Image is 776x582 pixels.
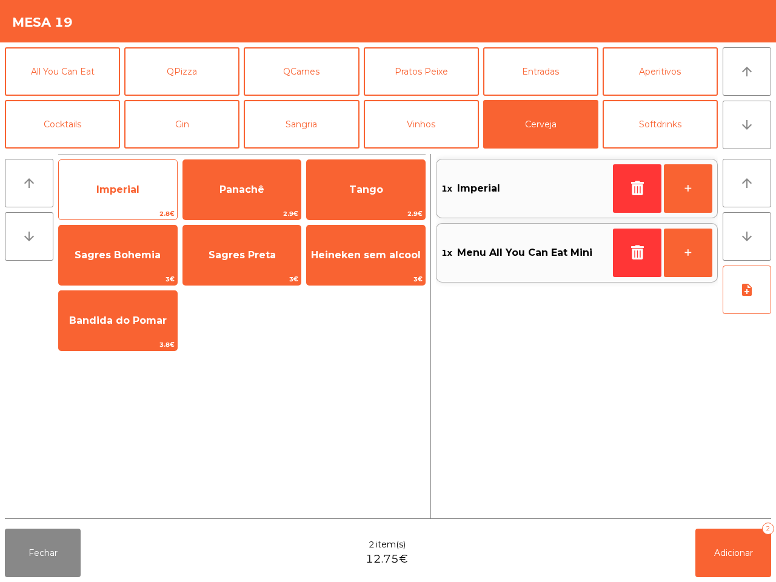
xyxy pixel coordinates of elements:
span: Bandida do Pomar [69,315,167,326]
button: Cerveja [483,100,598,149]
span: 2.9€ [183,208,301,219]
button: Vinhos [364,100,479,149]
button: Gin [124,100,239,149]
i: arrow_downward [22,229,36,244]
button: + [664,164,712,213]
button: arrow_upward [723,47,771,96]
span: Heineken sem alcool [311,249,421,261]
div: 2 [762,523,774,535]
span: 2.9€ [307,208,425,219]
button: Softdrinks [603,100,718,149]
i: arrow_downward [740,118,754,132]
button: Cocktails [5,100,120,149]
button: + [664,229,712,277]
i: arrow_upward [22,176,36,190]
button: arrow_downward [723,101,771,149]
span: 2 [369,538,375,551]
button: Pratos Peixe [364,47,479,96]
button: All You Can Eat [5,47,120,96]
span: 3€ [307,273,425,285]
button: arrow_downward [5,212,53,261]
span: Menu All You Can Eat Mini [457,244,592,262]
button: Entradas [483,47,598,96]
span: 1x [441,244,452,262]
span: Panachê [219,184,264,195]
span: item(s) [376,538,406,551]
span: Adicionar [714,547,753,558]
button: Aperitivos [603,47,718,96]
i: arrow_upward [740,176,754,190]
button: QPizza [124,47,239,96]
span: 1x [441,179,452,198]
h4: Mesa 19 [12,13,73,32]
span: Sagres Bohemia [75,249,161,261]
button: Sangria [244,100,359,149]
span: Imperial [457,179,500,198]
button: note_add [723,266,771,314]
span: Sagres Preta [209,249,276,261]
button: Adicionar2 [695,529,771,577]
button: QCarnes [244,47,359,96]
span: 3€ [59,273,177,285]
span: Tango [349,184,383,195]
i: note_add [740,283,754,297]
button: arrow_downward [723,212,771,261]
button: Fechar [5,529,81,577]
span: 3€ [183,273,301,285]
button: arrow_upward [723,159,771,207]
span: Imperial [96,184,139,195]
span: 2.8€ [59,208,177,219]
i: arrow_downward [740,229,754,244]
span: 3.8€ [59,339,177,350]
button: arrow_upward [5,159,53,207]
span: 12.75€ [366,551,408,567]
i: arrow_upward [740,64,754,79]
